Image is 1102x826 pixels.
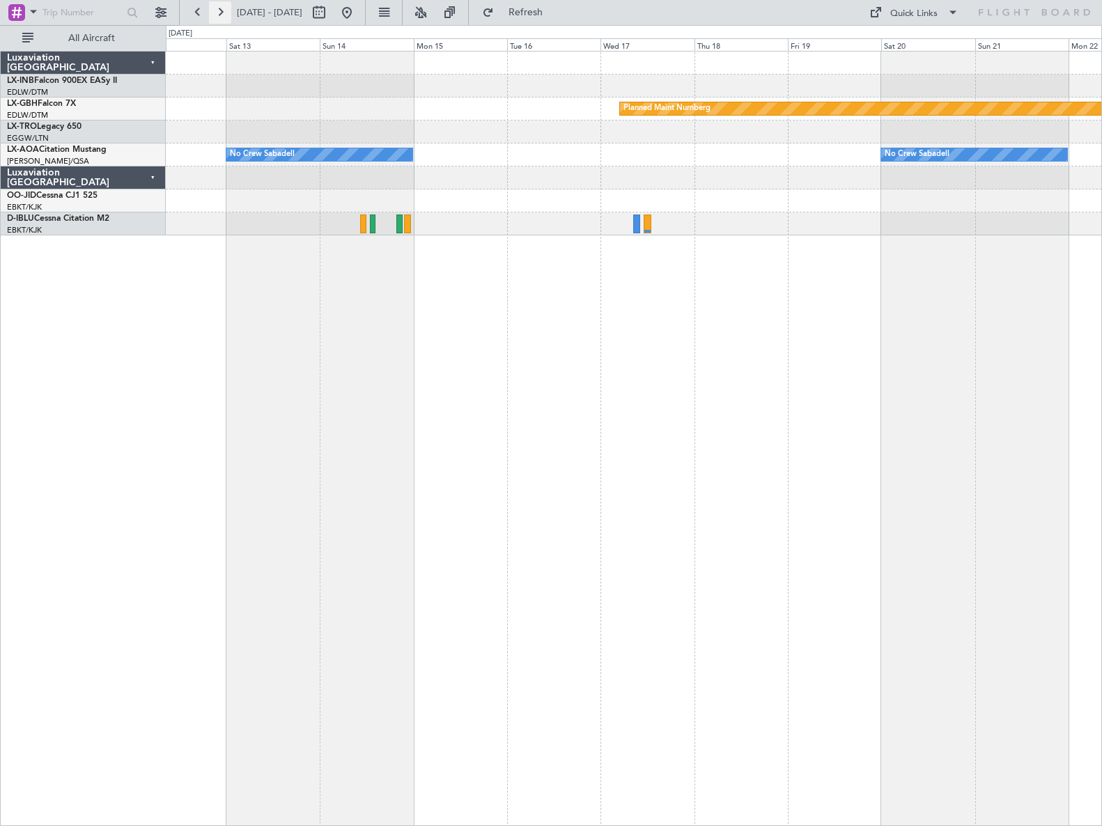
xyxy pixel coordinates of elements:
span: D-IBLU [7,215,34,223]
span: LX-TRO [7,123,37,131]
a: LX-TROLegacy 650 [7,123,82,131]
span: All Aircraft [36,33,147,43]
div: No Crew Sabadell [230,144,295,165]
div: [DATE] [169,28,192,40]
a: EBKT/KJK [7,202,42,212]
button: All Aircraft [15,27,151,49]
a: D-IBLUCessna Citation M2 [7,215,109,223]
span: LX-AOA [7,146,39,154]
div: Sun 21 [975,38,1069,51]
span: LX-GBH [7,100,38,108]
a: LX-GBHFalcon 7X [7,100,76,108]
span: Refresh [497,8,555,17]
div: Sat 13 [226,38,320,51]
button: Refresh [476,1,559,24]
a: EDLW/DTM [7,87,48,98]
div: Quick Links [890,7,938,21]
div: Planned Maint Nurnberg [623,98,711,119]
a: LX-AOACitation Mustang [7,146,107,154]
input: Trip Number [42,2,123,23]
div: Fri 12 [133,38,226,51]
a: OO-JIDCessna CJ1 525 [7,192,98,200]
span: OO-JID [7,192,36,200]
span: [DATE] - [DATE] [237,6,302,19]
div: Thu 18 [694,38,788,51]
a: LX-INBFalcon 900EX EASy II [7,77,117,85]
div: Sun 14 [320,38,413,51]
div: Mon 15 [414,38,507,51]
a: EBKT/KJK [7,225,42,235]
div: Tue 16 [507,38,600,51]
div: Fri 19 [788,38,881,51]
a: [PERSON_NAME]/QSA [7,156,89,166]
span: LX-INB [7,77,34,85]
div: No Crew Sabadell [885,144,949,165]
button: Quick Links [862,1,965,24]
div: Sat 20 [881,38,975,51]
a: EDLW/DTM [7,110,48,120]
a: EGGW/LTN [7,133,49,143]
div: Wed 17 [600,38,694,51]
